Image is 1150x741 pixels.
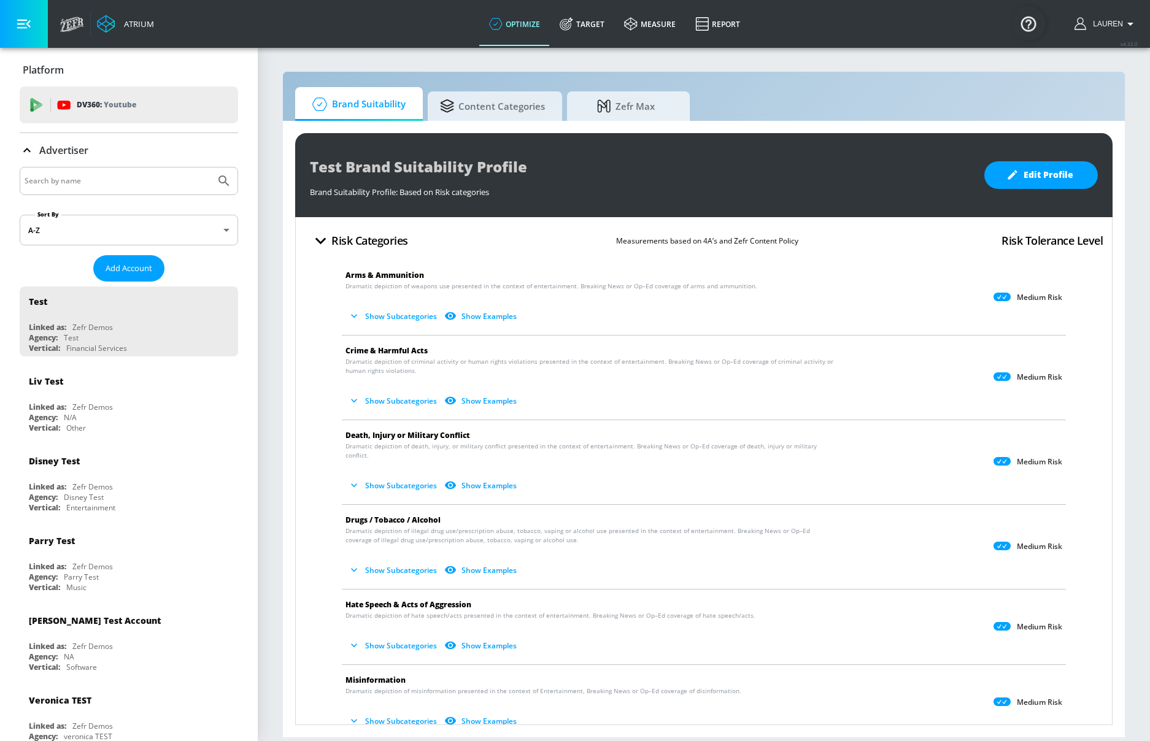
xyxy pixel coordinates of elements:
p: Medium Risk [1017,372,1062,382]
p: Medium Risk [1017,542,1062,551]
h4: Risk Categories [331,232,408,249]
span: Crime & Harmful Acts [345,345,428,356]
div: Parry TestLinked as:Zefr DemosAgency:Parry TestVertical:Music [20,526,238,596]
div: Liv Test [29,375,63,387]
button: Show Subcategories [345,391,442,411]
button: Show Examples [442,391,522,411]
span: Dramatic depiction of hate speech/acts presented in the context of entertainment. Breaking News o... [345,611,755,620]
div: Zefr Demos [72,482,113,492]
div: Zefr Demos [72,561,113,572]
div: Linked as: [29,641,66,651]
div: Atrium [119,18,154,29]
div: Linked as: [29,721,66,731]
p: Medium Risk [1017,457,1062,467]
span: Edit Profile [1009,167,1073,183]
button: Show Subcategories [345,711,442,731]
div: Disney TestLinked as:Zefr DemosAgency:Disney TestVertical:Entertainment [20,446,238,516]
div: Liv TestLinked as:Zefr DemosAgency:N/AVertical:Other [20,366,238,436]
p: Medium Risk [1017,697,1062,707]
div: [PERSON_NAME] Test Account [29,615,161,626]
div: Vertical: [29,582,60,593]
input: Search by name [25,173,210,189]
span: login as: lauren.bacher@zefr.com [1088,20,1123,28]
div: Linked as: [29,322,66,332]
p: Medium Risk [1017,293,1062,302]
button: Risk Categories [305,226,413,255]
div: Platform [20,53,238,87]
div: Advertiser [20,133,238,167]
p: Platform [23,63,64,77]
span: Add Account [106,261,152,275]
button: Show Subcategories [345,635,442,656]
div: Software [66,662,97,672]
button: Show Examples [442,711,522,731]
button: Edit Profile [984,161,1098,189]
div: Test [29,296,47,307]
span: Drugs / Tobacco / Alcohol [345,515,441,525]
div: Linked as: [29,561,66,572]
button: Show Examples [442,635,522,656]
div: Financial Services [66,343,127,353]
div: NA [64,651,74,662]
span: Dramatic depiction of illegal drug use/prescription abuse, tobacco, vaping or alcohol use present... [345,526,833,545]
div: Zefr Demos [72,721,113,731]
div: Brand Suitability Profile: Based on Risk categories [310,180,972,198]
p: DV360: [77,98,136,112]
div: Agency: [29,651,58,662]
div: Test [64,332,79,343]
div: Zefr Demos [72,322,113,332]
span: Brand Suitability [307,90,406,119]
div: Entertainment [66,502,115,513]
span: Misinformation [345,675,406,685]
span: Dramatic depiction of weapons use presented in the context of entertainment. Breaking News or Op–... [345,282,757,291]
div: Linked as: [29,402,66,412]
div: Zefr Demos [72,641,113,651]
span: Dramatic depiction of criminal activity or human rights violations presented in the context of en... [345,357,833,375]
p: Youtube [104,98,136,111]
div: Veronica TEST [29,694,91,706]
div: Music [66,582,87,593]
div: DV360: Youtube [20,86,238,123]
button: Add Account [93,255,164,282]
a: Atrium [97,15,154,33]
div: TestLinked as:Zefr DemosAgency:TestVertical:Financial Services [20,286,238,356]
p: Medium Risk [1017,622,1062,632]
div: Other [66,423,86,433]
a: measure [614,2,685,46]
div: N/A [64,412,77,423]
span: Dramatic depiction of death, injury, or military conflict presented in the context of entertainme... [345,442,833,460]
button: Show Subcategories [345,306,442,326]
button: Show Examples [442,475,522,496]
span: Content Categories [440,91,545,121]
div: Vertical: [29,662,60,672]
div: Vertical: [29,502,60,513]
span: Death, Injury or Military Conflict [345,430,470,440]
button: Show Subcategories [345,475,442,496]
p: Advertiser [39,144,88,157]
h4: Risk Tolerance Level [1001,232,1103,249]
a: Report [685,2,750,46]
span: Dramatic depiction of misinformation presented in the context of Entertainment, Breaking News or ... [345,686,741,696]
button: Show Examples [442,306,522,326]
div: Parry Test [29,535,75,547]
button: Open Resource Center [1011,6,1046,40]
span: Zefr Max [579,91,673,121]
div: Agency: [29,412,58,423]
div: A-Z [20,215,238,245]
div: Zefr Demos [72,402,113,412]
div: Disney Test [29,455,80,467]
div: [PERSON_NAME] Test AccountLinked as:Zefr DemosAgency:NAVertical:Software [20,605,238,675]
div: Disney Test [64,492,104,502]
button: Lauren [1075,17,1138,31]
div: Agency: [29,572,58,582]
div: Vertical: [29,343,60,353]
div: Agency: [29,332,58,343]
button: Show Examples [442,560,522,580]
span: v 4.32.0 [1121,40,1138,47]
div: Linked as: [29,482,66,492]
